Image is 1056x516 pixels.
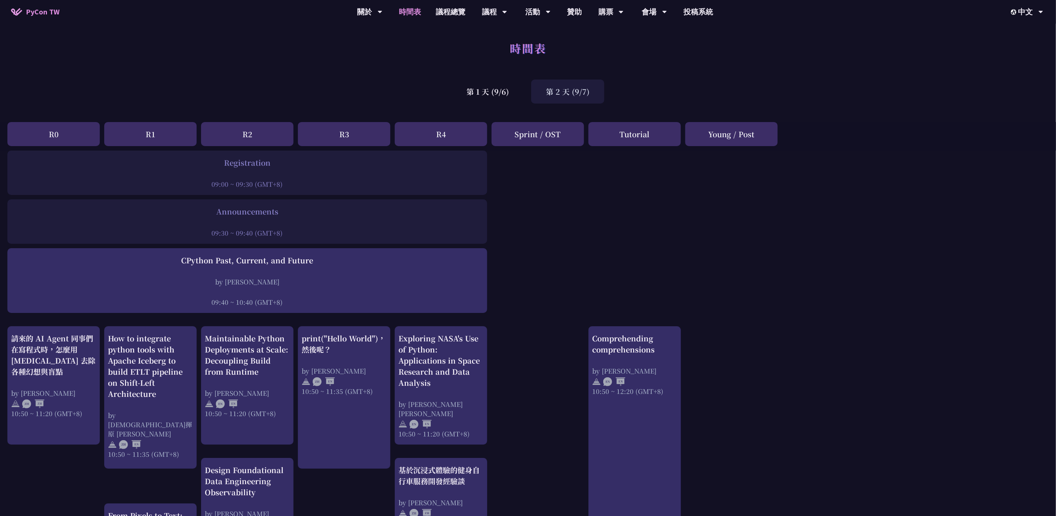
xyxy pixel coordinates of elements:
div: Sprint / OST [492,122,584,146]
div: Maintainable Python Deployments at Scale: Decoupling Build from Runtime [205,333,290,377]
div: R3 [298,122,390,146]
a: Comprehending comprehensions by [PERSON_NAME] 10:50 ~ 12:20 (GMT+8) [592,333,677,396]
img: ENEN.5a408d1.svg [216,399,238,408]
img: ENEN.5a408d1.svg [603,377,625,386]
a: CPython Past, Current, and Future by [PERSON_NAME] 09:40 ~ 10:40 (GMT+8) [11,255,483,307]
div: 10:50 ~ 12:20 (GMT+8) [592,387,677,396]
img: svg+xml;base64,PHN2ZyB4bWxucz0iaHR0cDovL3d3dy53My5vcmcvMjAwMC9zdmciIHdpZHRoPSIyNCIgaGVpZ2h0PSIyNC... [108,440,117,449]
div: print("Hello World")，然後呢？ [302,333,387,355]
div: by [PERSON_NAME] [302,366,387,375]
div: R0 [7,122,100,146]
div: R2 [201,122,293,146]
a: Maintainable Python Deployments at Scale: Decoupling Build from Runtime by [PERSON_NAME] 10:50 ~ ... [205,333,290,418]
a: 請來的 AI Agent 同事們在寫程式時，怎麼用 [MEDICAL_DATA] 去除各種幻想與盲點 by [PERSON_NAME] 10:50 ~ 11:20 (GMT+8) [11,333,96,418]
div: 基於沉浸式體驗的健身自行車服務開發經驗談 [398,465,483,487]
div: Announcements [11,206,483,217]
div: CPython Past, Current, and Future [11,255,483,266]
div: 09:30 ~ 09:40 (GMT+8) [11,228,483,237]
div: Comprehending comprehensions [592,333,677,355]
span: PyCon TW [26,6,60,17]
div: 請來的 AI Agent 同事們在寫程式時，怎麼用 [MEDICAL_DATA] 去除各種幻想與盲點 [11,333,96,377]
div: R4 [395,122,487,146]
div: by [PERSON_NAME] [11,277,483,286]
div: by [PERSON_NAME] [398,498,483,507]
div: by [PERSON_NAME] [PERSON_NAME] [398,399,483,418]
div: 第 1 天 (9/6) [452,80,524,104]
h1: 時間表 [510,37,546,59]
div: by [PERSON_NAME] [205,388,290,398]
div: Young / Post [685,122,778,146]
div: 10:50 ~ 11:20 (GMT+8) [11,409,96,418]
div: 09:00 ~ 09:30 (GMT+8) [11,179,483,189]
div: by [PERSON_NAME] [11,388,96,398]
img: ZHEN.371966e.svg [313,377,335,386]
a: print("Hello World")，然後呢？ by [PERSON_NAME] 10:50 ~ 11:35 (GMT+8) [302,333,387,396]
div: 10:50 ~ 11:35 (GMT+8) [302,387,387,396]
img: svg+xml;base64,PHN2ZyB4bWxucz0iaHR0cDovL3d3dy53My5vcmcvMjAwMC9zdmciIHdpZHRoPSIyNCIgaGVpZ2h0PSIyNC... [11,399,20,408]
div: Registration [11,157,483,168]
img: ZHEN.371966e.svg [119,440,141,449]
div: by [DEMOGRAPHIC_DATA]揮原 [PERSON_NAME] [108,411,193,438]
a: PyCon TW [4,3,67,21]
img: Locale Icon [1011,9,1018,15]
img: svg+xml;base64,PHN2ZyB4bWxucz0iaHR0cDovL3d3dy53My5vcmcvMjAwMC9zdmciIHdpZHRoPSIyNCIgaGVpZ2h0PSIyNC... [592,377,601,386]
div: Tutorial [588,122,681,146]
div: 10:50 ~ 11:20 (GMT+8) [398,429,483,438]
div: 10:50 ~ 11:35 (GMT+8) [108,449,193,459]
div: Exploring NASA's Use of Python: Applications in Space Research and Data Analysis [398,333,483,388]
div: How to integrate python tools with Apache Iceberg to build ETLT pipeline on Shift-Left Architecture [108,333,193,399]
div: 10:50 ~ 11:20 (GMT+8) [205,409,290,418]
a: Exploring NASA's Use of Python: Applications in Space Research and Data Analysis by [PERSON_NAME]... [398,333,483,438]
img: ZHZH.38617ef.svg [22,399,44,408]
img: svg+xml;base64,PHN2ZyB4bWxucz0iaHR0cDovL3d3dy53My5vcmcvMjAwMC9zdmciIHdpZHRoPSIyNCIgaGVpZ2h0PSIyNC... [205,399,214,408]
div: Design Foundational Data Engineering Observability [205,465,290,498]
img: Home icon of PyCon TW 2025 [11,8,22,16]
img: svg+xml;base64,PHN2ZyB4bWxucz0iaHR0cDovL3d3dy53My5vcmcvMjAwMC9zdmciIHdpZHRoPSIyNCIgaGVpZ2h0PSIyNC... [398,420,407,429]
img: ENEN.5a408d1.svg [410,420,432,429]
a: How to integrate python tools with Apache Iceberg to build ETLT pipeline on Shift-Left Architectu... [108,333,193,459]
div: 09:40 ~ 10:40 (GMT+8) [11,297,483,307]
div: 第 2 天 (9/7) [531,80,604,104]
div: by [PERSON_NAME] [592,366,677,375]
img: svg+xml;base64,PHN2ZyB4bWxucz0iaHR0cDovL3d3dy53My5vcmcvMjAwMC9zdmciIHdpZHRoPSIyNCIgaGVpZ2h0PSIyNC... [302,377,310,386]
div: R1 [104,122,197,146]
